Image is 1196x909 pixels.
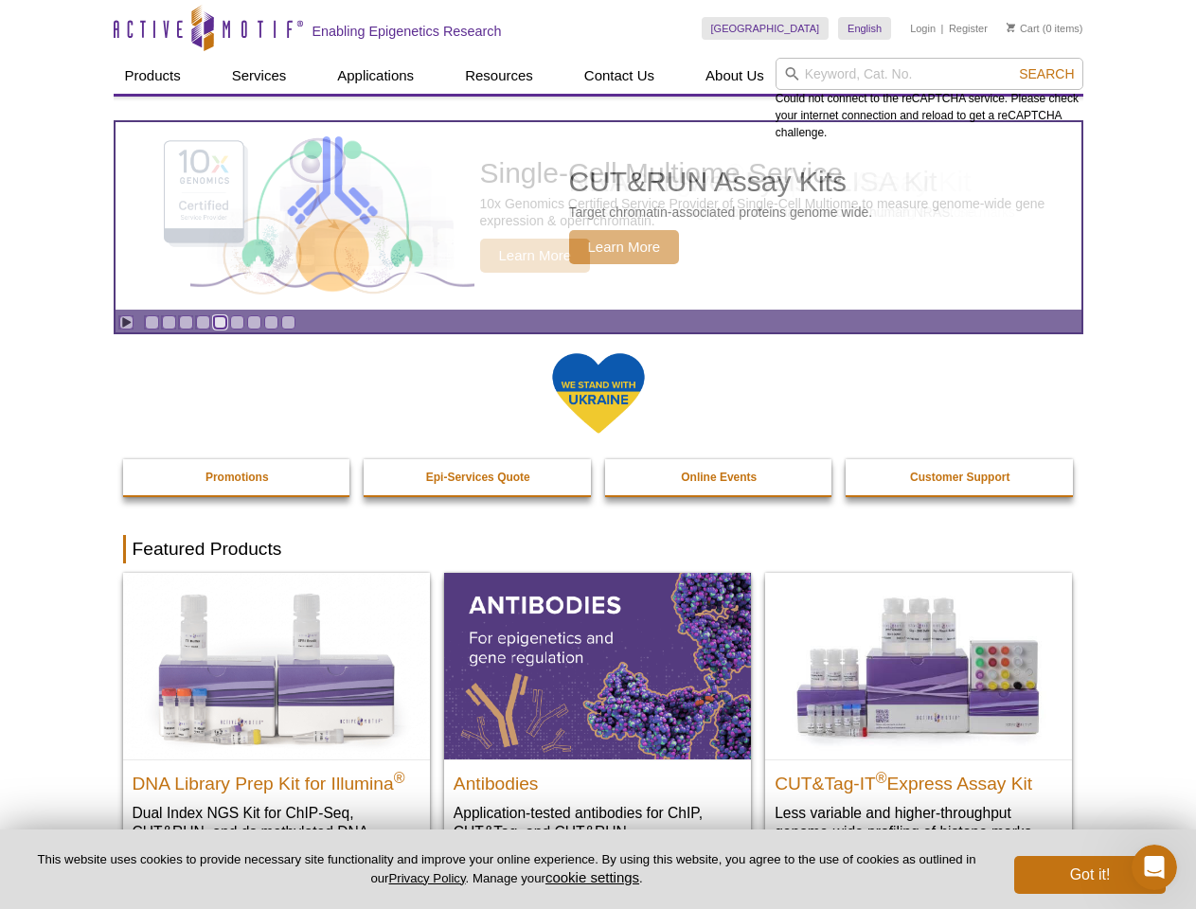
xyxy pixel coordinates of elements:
a: Login [910,22,936,35]
img: DNA Library Prep Kit for Illumina [123,573,430,758]
a: Active Motif Kit photo 96-well ATAC-Seq Pre-loaded ready-to-use Tn5 transposomes and ATAC-Seq Buf... [116,122,1081,310]
a: Go to slide 5 [213,315,227,330]
div: Could not connect to the reCAPTCHA service. Please check your internet connection and reload to g... [776,58,1083,141]
h2: Featured Products [123,535,1074,563]
a: CUT&Tag-IT® Express Assay Kit CUT&Tag-IT®Express Assay Kit Less variable and higher-throughput ge... [765,573,1072,860]
a: DNA Library Prep Kit for Illumina DNA Library Prep Kit for Illumina® Dual Index NGS Kit for ChIP-... [123,573,430,879]
a: Promotions [123,459,352,495]
a: Toggle autoplay [119,315,134,330]
a: Applications [326,58,425,94]
strong: Promotions [205,471,269,484]
iframe: Intercom live chat [1132,845,1177,890]
strong: Epi-Services Quote [426,471,530,484]
span: Learn More [569,230,680,264]
p: Application-tested antibodies for ChIP, CUT&Tag, and CUT&RUN. [454,803,741,842]
h2: 96-well ATAC-Seq [569,168,982,196]
a: Go to slide 8 [264,315,278,330]
a: Go to slide 1 [145,315,159,330]
img: Active Motif Kit photo [214,145,451,287]
p: Dual Index NGS Kit for ChIP-Seq, CUT&RUN, and ds methylated DNA assays. [133,803,420,861]
input: Keyword, Cat. No. [776,58,1083,90]
h2: Antibodies [454,765,741,793]
h2: Enabling Epigenetics Research [312,23,502,40]
a: Go to slide 4 [196,315,210,330]
img: Your Cart [1007,23,1015,32]
a: About Us [694,58,776,94]
a: Products [114,58,192,94]
a: Go to slide 6 [230,315,244,330]
sup: ® [394,769,405,785]
li: | [941,17,944,40]
a: [GEOGRAPHIC_DATA] [702,17,830,40]
a: Cart [1007,22,1040,35]
li: (0 items) [1007,17,1083,40]
a: Contact Us [573,58,666,94]
article: 96-well ATAC-Seq [116,122,1081,310]
h2: DNA Library Prep Kit for Illumina [133,765,420,793]
a: All Antibodies Antibodies Application-tested antibodies for ChIP, CUT&Tag, and CUT&RUN. [444,573,751,860]
a: Epi-Services Quote [364,459,593,495]
a: English [838,17,891,40]
p: Pre-loaded ready-to-use Tn5 transposomes and ATAC-Seq Buffer Set. [569,204,982,221]
a: Resources [454,58,544,94]
p: This website uses cookies to provide necessary site functionality and improve your online experie... [30,851,983,887]
a: Go to slide 7 [247,315,261,330]
a: Register [949,22,988,35]
span: Search [1019,66,1074,81]
a: Customer Support [846,459,1075,495]
img: All Antibodies [444,573,751,758]
a: Go to slide 2 [162,315,176,330]
a: Go to slide 3 [179,315,193,330]
strong: Customer Support [910,471,1009,484]
button: Search [1013,65,1080,82]
p: Less variable and higher-throughput genome-wide profiling of histone marks​. [775,803,1062,842]
strong: Online Events [681,471,757,484]
a: Services [221,58,298,94]
a: Privacy Policy [388,871,465,885]
button: cookie settings [545,869,639,885]
a: Go to slide 9 [281,315,295,330]
img: CUT&Tag-IT® Express Assay Kit [765,573,1072,758]
button: Got it! [1014,856,1166,894]
img: We Stand With Ukraine [551,351,646,436]
a: Online Events [605,459,834,495]
h2: CUT&Tag-IT Express Assay Kit [775,765,1062,793]
sup: ® [876,769,887,785]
